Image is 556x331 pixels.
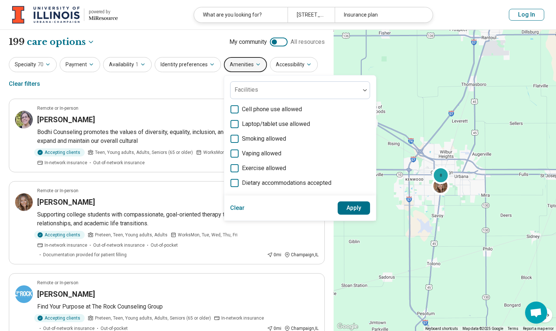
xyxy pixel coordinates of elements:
[37,105,78,112] p: Remote or In-person
[89,8,118,15] div: powered by
[178,232,237,238] span: Works Mon, Tue, Wed, Thu, Fri
[235,86,258,93] label: Facilities
[335,7,428,22] div: Insurance plan
[203,149,256,156] span: Works Mon, Tue, Wed, Thu
[95,232,168,238] span: Preteen, Teen, Young adults, Adults
[27,36,86,48] span: care options
[38,61,43,68] span: 70
[136,61,138,68] span: 1
[45,242,87,249] span: In-network insurance
[509,9,544,21] button: Log In
[242,120,310,128] span: Laptop/tablet use allowed
[34,314,85,322] div: Accepting clients
[9,36,95,48] h1: 199
[103,57,152,72] button: Availability1
[267,251,281,258] div: 0 mi
[151,242,178,249] span: Out-of-pocket
[9,75,40,93] div: Clear filters
[508,327,518,331] a: Terms (opens in new tab)
[525,302,547,324] div: Open chat
[60,57,100,72] button: Payment
[37,279,78,286] p: Remote or In-person
[37,187,78,194] p: Remote or In-person
[95,315,211,321] span: Preteen, Teen, Young adults, Adults, Seniors (65 or older)
[242,149,281,158] span: Vaping allowed
[432,166,450,184] div: 8
[155,57,221,72] button: Identity preferences
[224,57,267,72] button: Amenities
[93,159,145,166] span: Out-of-network insurance
[338,201,370,215] button: Apply
[462,327,503,331] span: Map data ©2025 Google
[12,6,118,24] a: University of Illinois at Urbana-Champaignpowered by
[221,315,264,321] span: In-network insurance
[288,7,334,22] div: [STREET_ADDRESS][PERSON_NAME]
[523,327,554,331] a: Report a map error
[291,38,325,46] span: All resources
[37,302,319,311] p: Find Your Purpose at The Rock Counseling Group
[95,149,193,156] span: Teen, Young adults, Adults, Seniors (65 or older)
[34,231,85,239] div: Accepting clients
[242,134,286,143] span: Smoking allowed
[93,242,145,249] span: Out-of-network insurance
[242,105,302,114] span: Cell phone use allowed
[230,201,245,215] button: Clear
[12,6,80,24] img: University of Illinois at Urbana-Champaign
[37,128,319,145] p: Bodhi Counseling promotes the values of diversity, equality, inclusion, and justice, and our ther...
[194,7,288,22] div: What are you looking for?
[242,179,331,187] span: Dietary accommodations accepted
[37,197,95,207] h3: [PERSON_NAME]
[43,251,127,258] span: Documentation provided for patient filling
[242,164,286,173] span: Exercise allowed
[270,57,318,72] button: Accessibility
[9,57,57,72] button: Specialty70
[27,36,95,48] button: Care options
[37,210,319,228] p: Supporting college students with compassionate, goal-oriented therapy to navigate stress, identit...
[37,115,95,125] h3: [PERSON_NAME]
[37,289,95,299] h3: [PERSON_NAME]
[34,148,85,156] div: Accepting clients
[45,159,87,166] span: In-network insurance
[284,251,319,258] div: Champaign , IL
[229,38,267,46] span: My community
